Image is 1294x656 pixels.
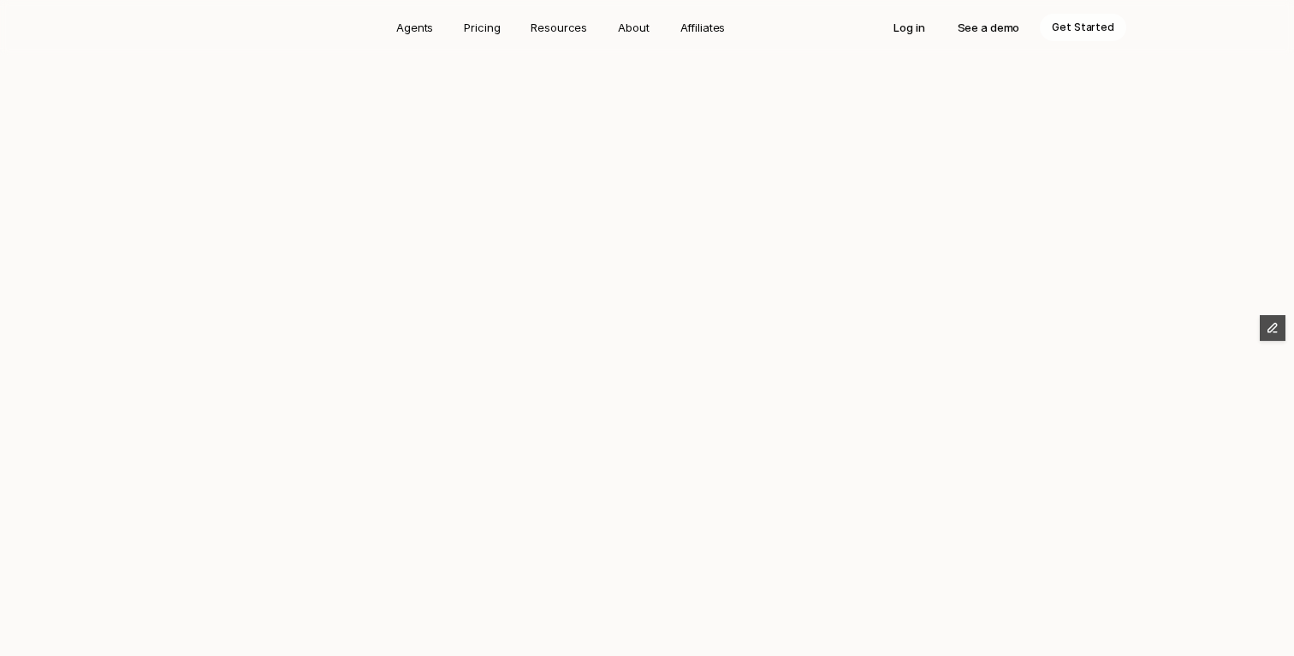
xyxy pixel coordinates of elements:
button: Edit Framer Content [1260,315,1285,341]
p: About [618,19,649,36]
a: Resources [520,14,597,41]
strong: entire Lead-to-Cash cycle [442,176,817,216]
p: Get Started [559,316,624,333]
a: Get Started [1040,14,1126,41]
a: Watch Demo [652,309,751,340]
p: Resources [531,19,587,36]
p: Get Started [1052,19,1114,36]
p: Log in [893,19,924,36]
strong: Manufacturers & Commodity traders [501,199,769,216]
a: Agents [386,14,443,41]
a: Affiliates [670,14,736,41]
p: AI Agents to automate the for . From trade intelligence, demand forecasting, lead generation, lea... [407,174,887,285]
p: Affiliates [680,19,726,36]
h1: AI Agents for Supply Chain Managers [270,105,1024,153]
a: Pricing [454,14,510,41]
p: Watch Demo [668,316,735,333]
p: Pricing [464,19,500,36]
a: Log in [881,14,936,41]
a: Get Started [543,309,639,340]
p: Agents [396,19,433,36]
a: About [608,14,659,41]
p: See a demo [958,19,1020,36]
a: See a demo [946,14,1032,41]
